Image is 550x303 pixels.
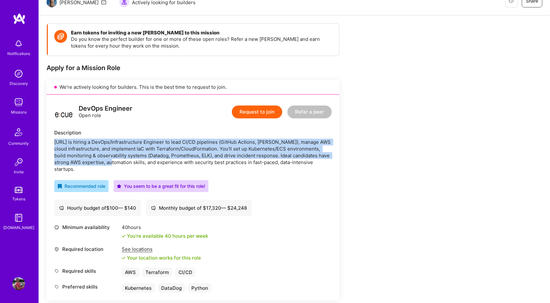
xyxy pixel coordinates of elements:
div: Notifications [7,50,30,57]
img: User Avatar [12,277,25,290]
div: Python [188,283,211,293]
div: [URL] is hiring a DevOps/Infrastructure Engineer to lead CI/CD pipelines (GitHub Actions, [PERSON... [54,139,332,172]
i: icon Location [54,247,59,252]
div: Open role [79,105,132,119]
i: icon Check [122,234,126,238]
img: guide book [12,211,25,224]
img: Token icon [54,30,67,43]
div: Your location works for this role [122,254,201,261]
img: bell [12,37,25,50]
img: teamwork [12,96,25,109]
img: logo [54,102,74,122]
h4: Earn tokens for inviting a new [PERSON_NAME] to this mission [71,30,333,36]
div: Recommended role [57,183,105,189]
div: Monthly budget of $ 17,320 — $ 24,248 [151,205,247,211]
i: icon PurpleStar [117,184,121,188]
div: Preferred skills [54,283,118,290]
div: We’re actively looking for builders. This is the best time to request to join. [47,80,339,95]
div: You're available 40 hours per week [122,233,208,239]
i: icon Check [122,256,126,260]
div: Minimum availability [54,224,118,231]
img: tokens [15,187,22,193]
div: CI/CD [175,268,196,277]
i: icon Cash [151,206,156,210]
div: [DOMAIN_NAME] [3,224,34,231]
div: DataDog [158,283,185,293]
div: Apply for a Mission Role [47,64,339,72]
div: Discovery [10,80,28,87]
i: icon Cash [59,206,64,210]
div: Hourly budget of $ 100 — $ 140 [59,205,136,211]
div: AWS [122,268,139,277]
div: Kubernetes [122,283,155,293]
i: icon Tag [54,269,59,273]
div: Required skills [54,268,118,274]
div: Tokens [12,196,25,202]
img: logo [13,13,26,24]
a: User Avatar [11,277,27,290]
img: Invite [12,156,25,169]
div: You seem to be a great fit for this role! [117,183,205,189]
i: icon Tag [54,284,59,289]
div: Description [54,129,332,136]
i: icon Clock [54,225,59,230]
div: 40 hours [122,224,208,231]
button: Refer a peer [287,106,332,118]
img: discovery [12,67,25,80]
div: Invite [14,169,24,175]
div: Required location [54,246,118,252]
button: Request to join [232,106,282,118]
p: Do you know the perfect builder for one or more of these open roles? Refer a new [PERSON_NAME] an... [71,36,333,49]
i: icon RecommendedBadge [57,184,62,188]
div: DevOps Engineer [79,105,132,112]
div: Missions [11,109,27,115]
div: Terraform [142,268,172,277]
img: Community [11,124,26,140]
div: See locations [122,246,201,252]
div: Community [8,140,29,147]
